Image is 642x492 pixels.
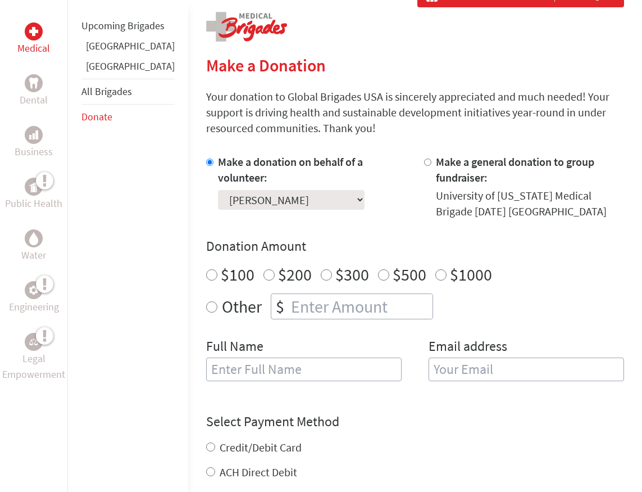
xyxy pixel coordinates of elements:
label: $300 [335,264,369,285]
label: Other [222,294,262,319]
img: logo-medical.png [206,12,287,42]
label: Credit/Debit Card [220,440,302,454]
li: Donate [81,105,175,129]
div: $ [271,294,289,319]
li: Guatemala [81,58,175,79]
label: Make a general donation to group fundraiser: [436,155,594,184]
label: $500 [393,264,426,285]
a: BusinessBusiness [15,126,53,160]
div: University of [US_STATE] Medical Brigade [DATE] [GEOGRAPHIC_DATA] [436,188,624,219]
label: Make a donation on behalf of a volunteer: [218,155,363,184]
img: Public Health [29,181,38,192]
p: Business [15,144,53,160]
li: Ghana [81,38,175,58]
div: Public Health [25,178,43,196]
a: Upcoming Brigades [81,19,165,32]
a: Public HealthPublic Health [5,178,62,211]
a: Donate [81,110,112,123]
h4: Select Payment Method [206,413,624,431]
div: Business [25,126,43,144]
p: Public Health [5,196,62,211]
p: Legal Empowerment [2,351,65,382]
img: Legal Empowerment [29,338,38,345]
label: $100 [221,264,254,285]
a: DentalDental [20,74,48,108]
h4: Donation Amount [206,237,624,255]
p: Dental [20,92,48,108]
label: Full Name [206,337,263,358]
img: Business [29,130,38,139]
input: Your Email [429,358,624,381]
label: ACH Direct Debit [220,465,297,479]
p: Water [21,247,46,263]
input: Enter Full Name [206,358,402,381]
li: All Brigades [81,79,175,105]
p: Medical [17,40,50,56]
div: Medical [25,22,43,40]
label: $1000 [450,264,492,285]
p: Your donation to Global Brigades USA is sincerely appreciated and much needed! Your support is dr... [206,89,624,136]
img: Dental [29,78,38,88]
img: Medical [29,27,38,36]
a: [GEOGRAPHIC_DATA] [86,60,175,73]
a: EngineeringEngineering [9,281,59,315]
a: [GEOGRAPHIC_DATA] [86,39,175,52]
img: Water [29,232,38,245]
div: Legal Empowerment [25,333,43,351]
label: Email address [429,337,507,358]
div: Water [25,229,43,247]
div: Engineering [25,281,43,299]
img: Engineering [29,286,38,295]
a: Legal EmpowermentLegal Empowerment [2,333,65,382]
p: Engineering [9,299,59,315]
a: WaterWater [21,229,46,263]
a: All Brigades [81,85,132,98]
h2: Make a Donation [206,55,624,75]
a: MedicalMedical [17,22,50,56]
label: $200 [278,264,312,285]
input: Enter Amount [289,294,432,319]
li: Upcoming Brigades [81,13,175,38]
div: Dental [25,74,43,92]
